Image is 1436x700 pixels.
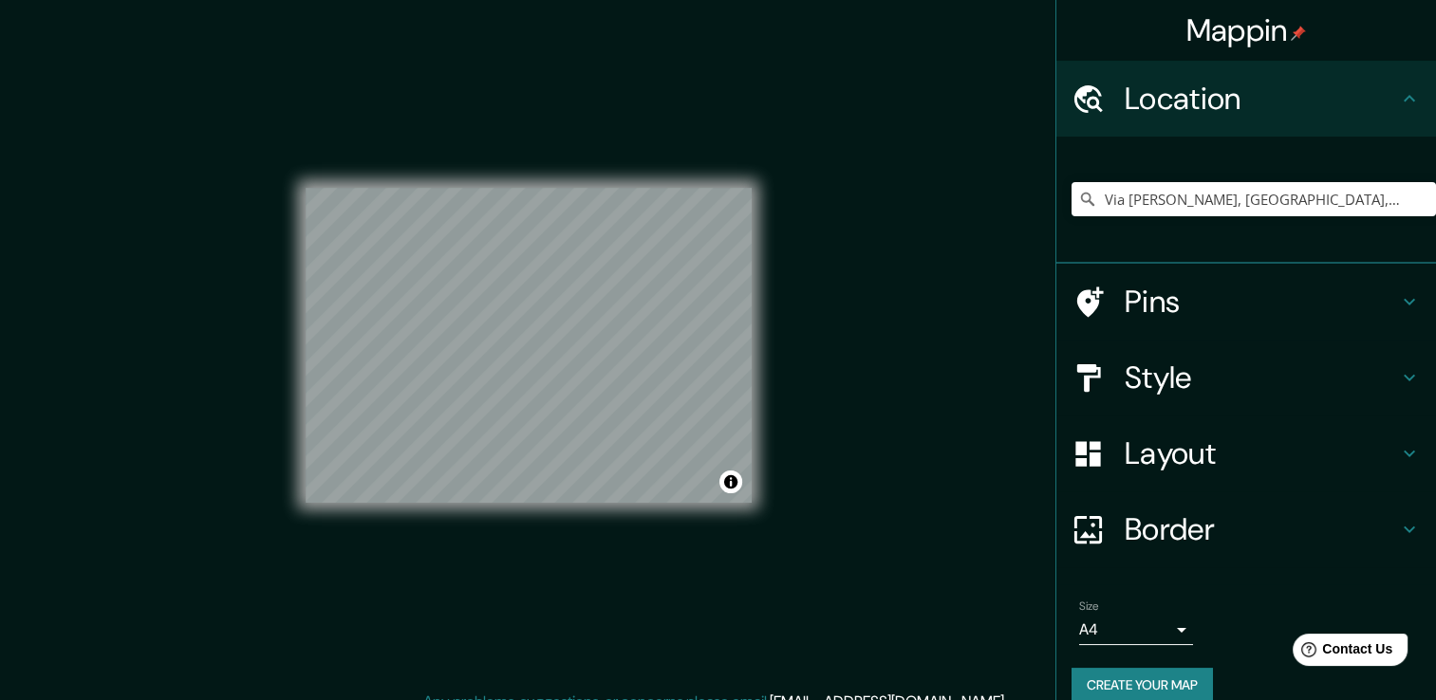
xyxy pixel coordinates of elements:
[1267,626,1415,679] iframe: Help widget launcher
[1125,283,1398,321] h4: Pins
[306,188,752,503] canvas: Map
[1125,359,1398,396] h4: Style
[1125,80,1398,118] h4: Location
[1056,61,1436,137] div: Location
[1056,415,1436,491] div: Layout
[1125,434,1398,472] h4: Layout
[1056,340,1436,415] div: Style
[1291,26,1306,41] img: pin-icon.png
[1056,491,1436,567] div: Border
[1186,11,1307,49] h4: Mappin
[1125,510,1398,548] h4: Border
[1056,264,1436,340] div: Pins
[1072,182,1436,216] input: Pick your city or area
[1079,599,1099,615] label: Size
[1079,615,1193,645] div: A4
[719,470,742,493] button: Toggle attribution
